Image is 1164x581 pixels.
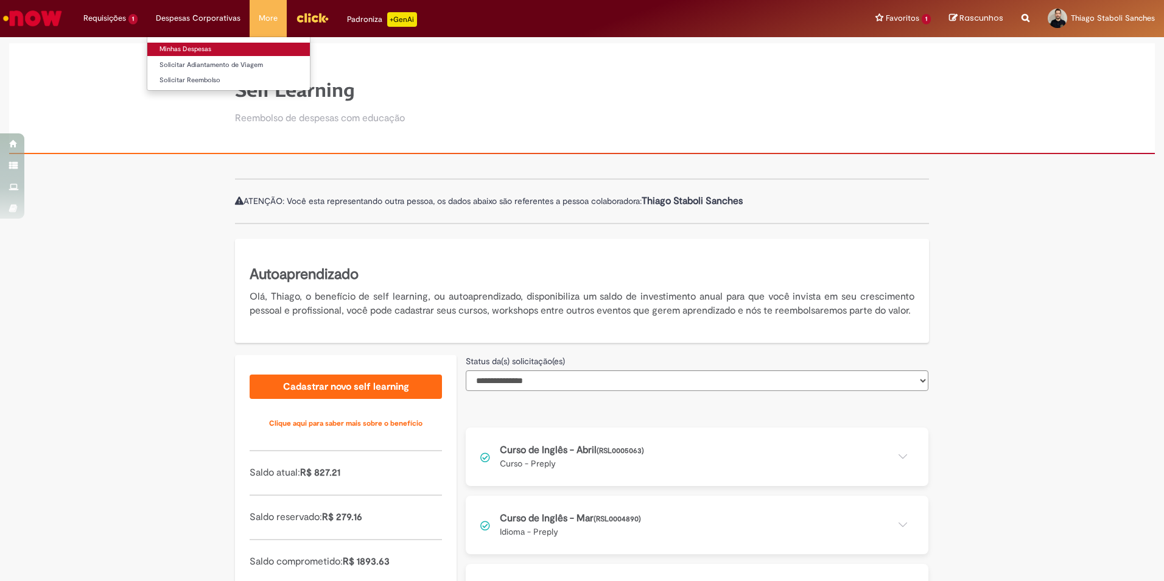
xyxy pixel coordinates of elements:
span: More [259,12,278,24]
a: Cadastrar novo self learning [250,375,442,399]
a: Clique aqui para saber mais sobre o benefício [250,411,442,435]
img: ServiceNow [1,6,64,30]
a: Solicitar Adiantamento de Viagem [147,58,310,72]
b: Thiago Staboli Sanches [642,195,743,207]
p: Saldo comprometido: [250,555,442,569]
h1: Self Learning [235,80,405,101]
a: Minhas Despesas [147,43,310,56]
p: Saldo atual: [250,466,442,480]
span: 1 [128,14,138,24]
div: ATENÇÃO: Você esta representando outra pessoa, os dados abaixo são referentes a pessoa colaboradora: [235,178,929,224]
p: +GenAi [387,12,417,27]
span: Rascunhos [959,12,1003,24]
a: Solicitar Reembolso [147,74,310,87]
ul: Despesas Corporativas [147,37,310,91]
span: Favoritos [886,12,919,24]
span: R$ 827.21 [300,467,340,479]
span: R$ 1893.63 [343,555,390,568]
a: Rascunhos [949,13,1003,24]
h5: Autoaprendizado [250,264,914,285]
h2: Reembolso de despesas com educação [235,113,405,124]
img: click_logo_yellow_360x200.png [296,9,329,27]
span: Requisições [83,12,126,24]
p: Olá, Thiago, o benefício de self learning, ou autoaprendizado, disponibiliza um saldo de investim... [250,290,914,318]
label: Status da(s) solicitação(es) [466,355,565,367]
p: Saldo reservado: [250,510,442,524]
span: R$ 279.16 [322,511,362,523]
span: Despesas Corporativas [156,12,240,24]
span: 1 [922,14,931,24]
span: Thiago Staboli Sanches [1071,13,1155,23]
div: Padroniza [347,12,417,27]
